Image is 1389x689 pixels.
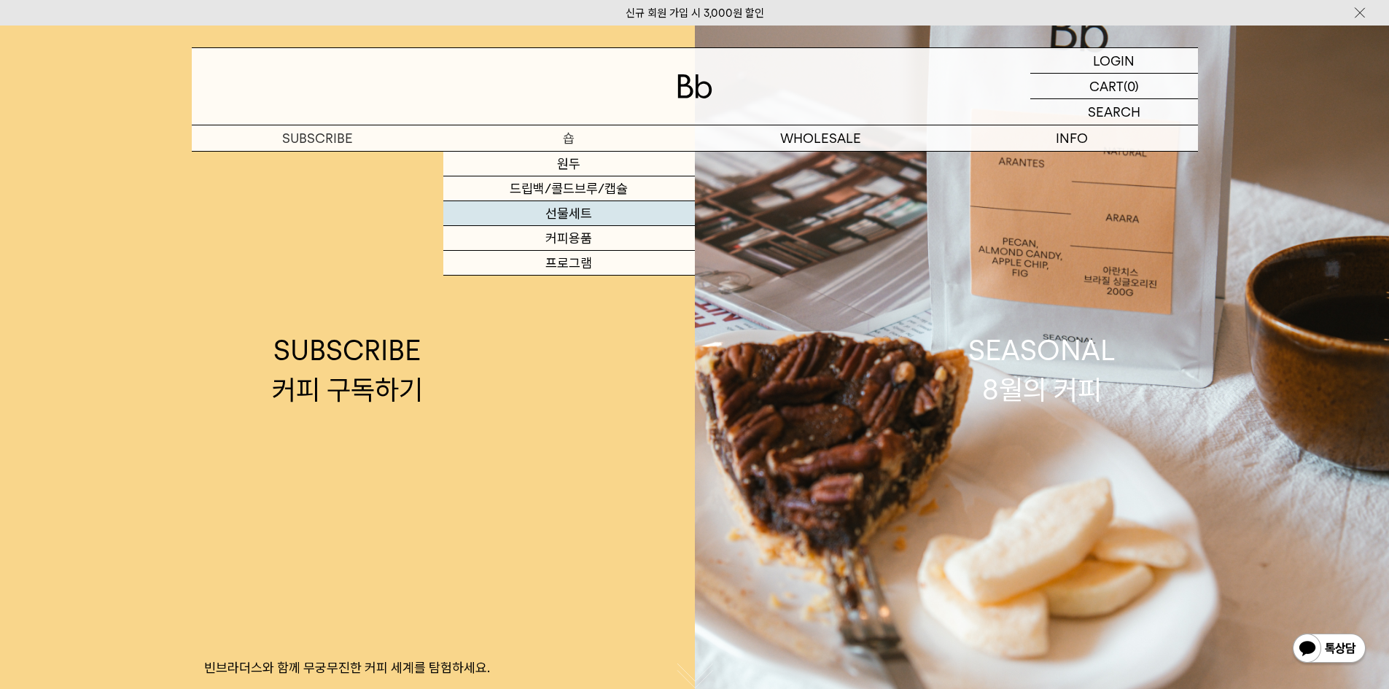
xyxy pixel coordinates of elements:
a: 숍 [443,125,695,151]
p: WHOLESALE [695,125,946,151]
img: 카카오톡 채널 1:1 채팅 버튼 [1291,632,1367,667]
p: INFO [946,125,1198,151]
a: 원두 [443,152,695,176]
img: 로고 [677,74,712,98]
p: SEARCH [1088,99,1140,125]
div: SEASONAL 8월의 커피 [968,331,1116,408]
a: SUBSCRIBE [192,125,443,151]
a: 선물세트 [443,201,695,226]
a: CART (0) [1030,74,1198,99]
div: SUBSCRIBE 커피 구독하기 [272,331,423,408]
p: (0) [1124,74,1139,98]
a: 프로그램 [443,251,695,276]
a: 커피용품 [443,226,695,251]
a: 신규 회원 가입 시 3,000원 할인 [626,7,764,20]
a: LOGIN [1030,48,1198,74]
a: 드립백/콜드브루/캡슐 [443,176,695,201]
p: CART [1089,74,1124,98]
p: LOGIN [1093,48,1135,73]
